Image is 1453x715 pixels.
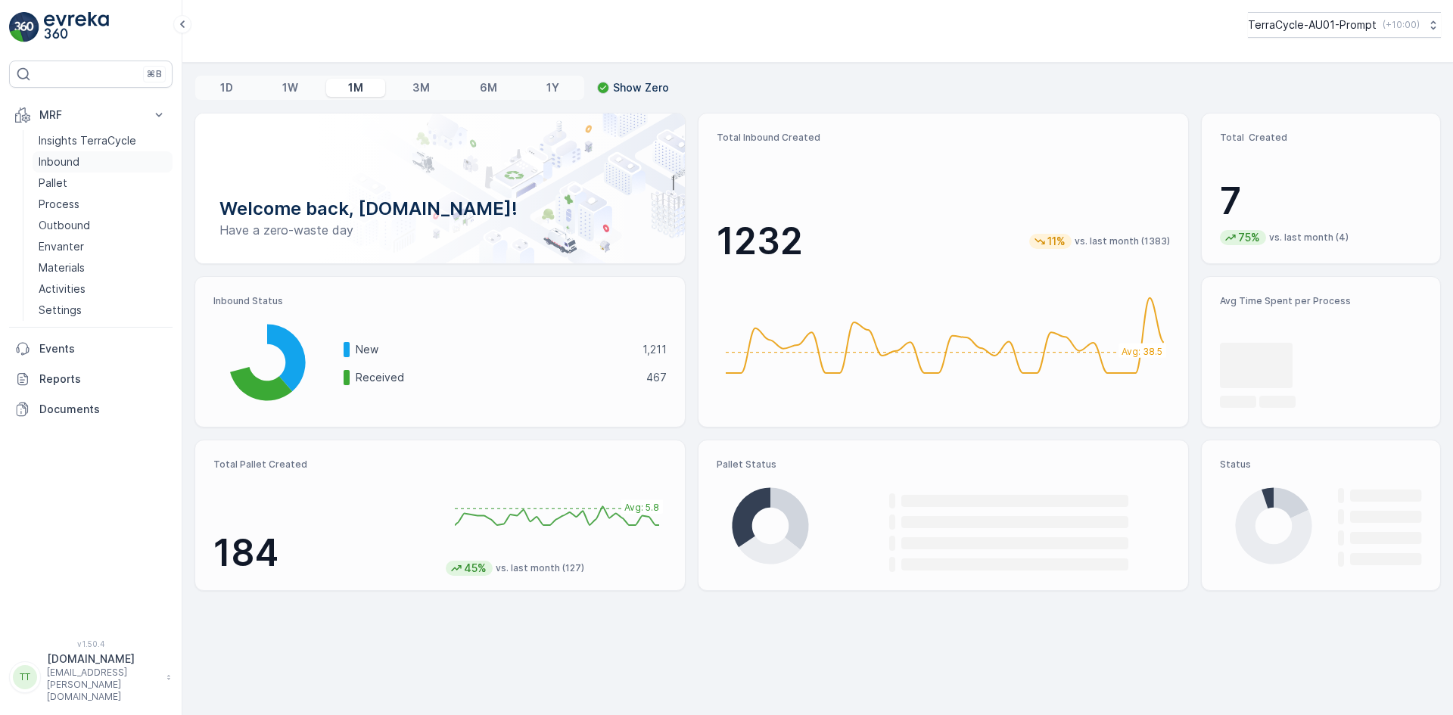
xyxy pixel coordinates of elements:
[47,667,159,703] p: [EMAIL_ADDRESS][PERSON_NAME][DOMAIN_NAME]
[9,651,173,703] button: TT[DOMAIN_NAME][EMAIL_ADDRESS][PERSON_NAME][DOMAIN_NAME]
[39,402,166,417] p: Documents
[33,300,173,321] a: Settings
[213,295,667,307] p: Inbound Status
[33,194,173,215] a: Process
[1269,232,1349,244] p: vs. last month (4)
[44,12,109,42] img: logo_light-DOdMpM7g.png
[642,342,667,357] p: 1,211
[412,80,430,95] p: 3M
[1075,235,1170,247] p: vs. last month (1383)
[496,562,584,574] p: vs. last month (127)
[9,12,39,42] img: logo
[9,639,173,648] span: v 1.50.4
[33,236,173,257] a: Envanter
[1237,230,1262,245] p: 75%
[480,80,497,95] p: 6M
[39,107,142,123] p: MRF
[39,133,136,148] p: Insights TerraCycle
[717,459,1170,471] p: Pallet Status
[39,303,82,318] p: Settings
[33,278,173,300] a: Activities
[348,80,363,95] p: 1M
[9,334,173,364] a: Events
[1220,295,1422,307] p: Avg Time Spent per Process
[1220,132,1422,144] p: Total Created
[219,197,661,221] p: Welcome back, [DOMAIN_NAME]!
[613,80,669,95] p: Show Zero
[220,80,233,95] p: 1D
[1220,459,1422,471] p: Status
[39,341,166,356] p: Events
[33,257,173,278] a: Materials
[356,370,636,385] p: Received
[33,173,173,194] a: Pallet
[39,371,166,387] p: Reports
[462,561,488,576] p: 45%
[33,151,173,173] a: Inbound
[39,176,67,191] p: Pallet
[1248,12,1441,38] button: TerraCycle-AU01-Prompt(+10:00)
[33,130,173,151] a: Insights TerraCycle
[546,80,559,95] p: 1Y
[1046,234,1067,249] p: 11%
[9,100,173,130] button: MRF
[9,394,173,424] a: Documents
[1248,17,1377,33] p: TerraCycle-AU01-Prompt
[282,80,298,95] p: 1W
[39,197,79,212] p: Process
[39,218,90,233] p: Outbound
[213,459,434,471] p: Total Pallet Created
[646,370,667,385] p: 467
[47,651,159,667] p: [DOMAIN_NAME]
[717,132,1170,144] p: Total Inbound Created
[219,221,661,239] p: Have a zero-waste day
[13,665,37,689] div: TT
[9,364,173,394] a: Reports
[39,260,85,275] p: Materials
[1220,179,1422,224] p: 7
[39,154,79,169] p: Inbound
[356,342,633,357] p: New
[213,530,434,576] p: 184
[39,239,84,254] p: Envanter
[39,281,86,297] p: Activities
[717,219,803,264] p: 1232
[147,68,162,80] p: ⌘B
[1383,19,1420,31] p: ( +10:00 )
[33,215,173,236] a: Outbound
